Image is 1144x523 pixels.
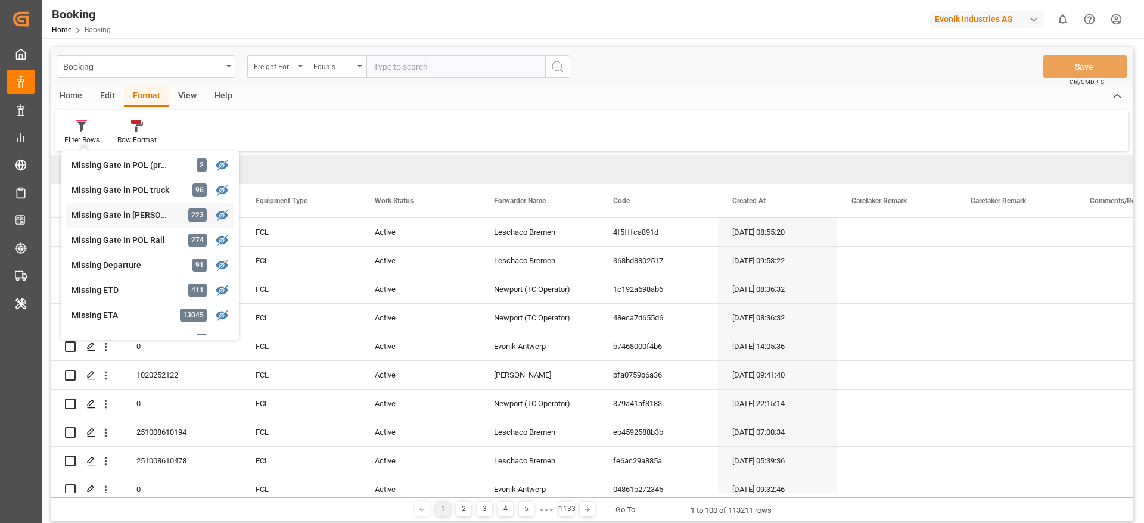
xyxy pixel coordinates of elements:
[718,332,837,360] div: [DATE] 14:05:36
[192,259,207,272] div: 91
[480,218,599,246] div: Leschaco Bremen
[91,86,124,107] div: Edit
[480,275,599,303] div: Newport (TC Operator)
[51,275,122,304] div: Press SPACE to select this row.
[122,361,241,389] div: 1020252122
[117,135,157,145] div: Row Format
[188,234,207,247] div: 274
[599,247,718,275] div: 368bd8802517
[197,334,207,347] div: 0
[718,218,837,246] div: [DATE] 08:55:20
[375,197,414,205] span: Work Status
[57,55,235,78] button: open menu
[51,247,122,275] div: Press SPACE to select this row.
[480,475,599,503] div: Evonik Antwerp
[599,304,718,332] div: 48eca7d655d6
[122,390,241,418] div: 0
[1070,77,1104,86] span: Ctrl/CMD + S
[480,418,599,446] div: Leschaco Bremen
[247,55,307,78] button: open menu
[307,55,366,78] button: open menu
[241,275,360,303] div: FCL
[599,418,718,446] div: eb4592588b3b
[52,26,71,34] a: Home
[456,502,471,516] div: 2
[480,247,599,275] div: Leschaco Bremen
[71,159,176,172] div: Missing Gate In POL (precarriage: null)
[197,158,207,172] div: 2
[930,8,1049,30] button: Evonik Industries AG
[718,475,837,503] div: [DATE] 09:32:46
[71,184,176,197] div: Missing Gate in POL truck
[241,332,360,360] div: FCL
[51,447,122,475] div: Press SPACE to select this row.
[122,332,241,360] div: 0
[436,502,450,516] div: 1
[169,86,206,107] div: View
[930,11,1044,28] div: Evonik Industries AG
[124,86,169,107] div: Format
[241,218,360,246] div: FCL
[599,475,718,503] div: 04861b272345
[498,502,513,516] div: 4
[256,197,307,205] span: Equipment Type
[241,247,360,275] div: FCL
[851,197,907,205] span: Caretaker Remark
[63,58,222,73] div: Booking
[366,55,545,78] input: Type to search
[477,502,492,516] div: 3
[71,234,176,247] div: Missing Gate In POL Rail
[559,502,574,516] div: 1133
[122,418,241,446] div: 251008610194
[599,447,718,475] div: fe6ac29a885a
[188,208,207,222] div: 223
[360,447,480,475] div: Active
[360,418,480,446] div: Active
[206,86,241,107] div: Help
[718,447,837,475] div: [DATE] 05:39:36
[360,332,480,360] div: Active
[360,218,480,246] div: Active
[71,209,176,222] div: Missing Gate in [PERSON_NAME]
[480,332,599,360] div: Evonik Antwerp
[180,309,207,322] div: 13045
[480,447,599,475] div: Leschaco Bremen
[718,304,837,332] div: [DATE] 08:36:32
[71,259,176,272] div: Missing Departure
[51,361,122,390] div: Press SPACE to select this row.
[718,418,837,446] div: [DATE] 07:00:34
[313,58,354,72] div: Equals
[51,332,122,361] div: Press SPACE to select this row.
[480,304,599,332] div: Newport (TC Operator)
[241,304,360,332] div: FCL
[599,390,718,418] div: 379a41af8183
[254,58,294,72] div: Freight Forwarder's Reference No.
[241,475,360,503] div: FCL
[732,197,766,205] span: Created At
[241,390,360,418] div: FCL
[545,55,570,78] button: search button
[519,502,534,516] div: 5
[241,418,360,446] div: FCL
[718,390,837,418] div: [DATE] 22:15:14
[241,361,360,389] div: FCL
[241,447,360,475] div: FCL
[615,504,637,516] div: Go To:
[613,197,630,205] span: Code
[360,390,480,418] div: Active
[599,332,718,360] div: b7468000f4b6
[71,284,176,297] div: Missing ETD
[71,334,176,347] div: EventsNotGivenByCarrier
[122,447,241,475] div: 251008610478
[51,390,122,418] div: Press SPACE to select this row.
[599,275,718,303] div: 1c192a698ab6
[494,197,546,205] span: Forwarder Name
[691,505,772,516] div: 1 to 100 of 113211 rows
[51,86,91,107] div: Home
[480,390,599,418] div: Newport (TC Operator)
[71,309,176,322] div: Missing ETA
[188,284,207,297] div: 411
[360,361,480,389] div: Active
[51,475,122,504] div: Press SPACE to select this row.
[51,218,122,247] div: Press SPACE to select this row.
